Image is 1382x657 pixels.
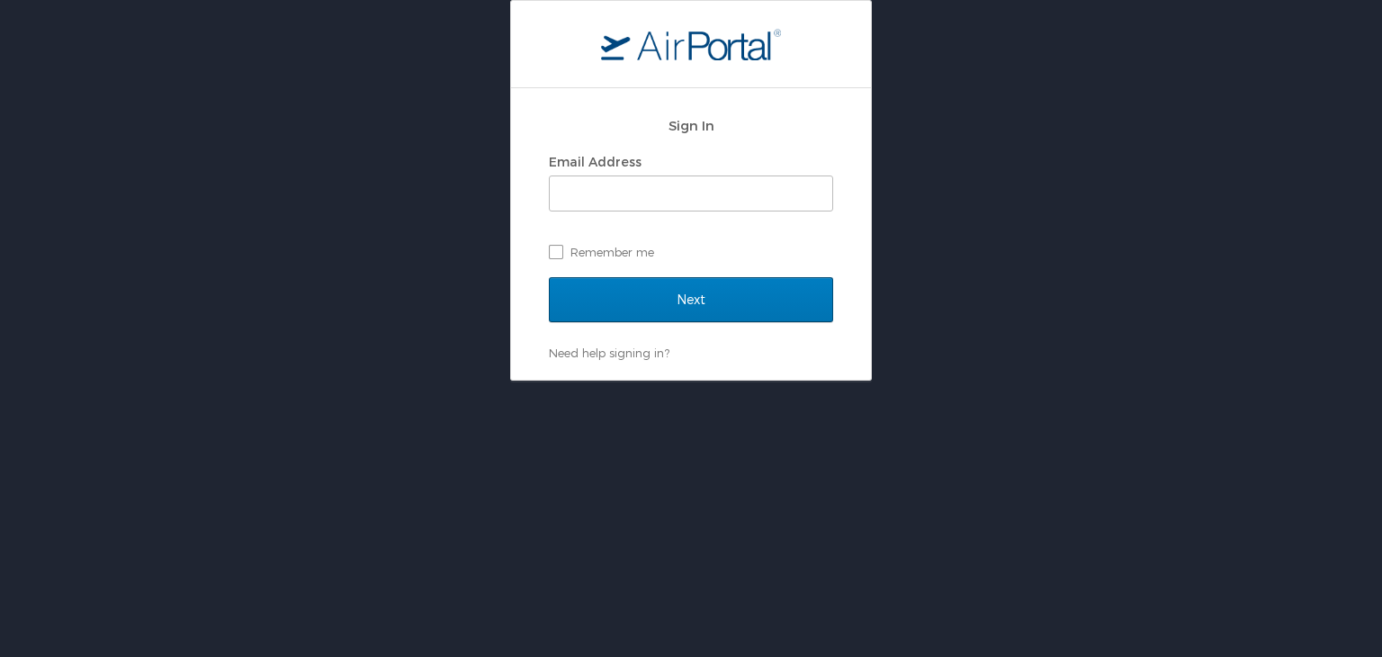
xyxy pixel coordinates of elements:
h2: Sign In [549,115,833,136]
label: Email Address [549,154,642,169]
img: logo [601,28,781,60]
a: Need help signing in? [549,346,669,360]
label: Remember me [549,238,833,265]
input: Next [549,277,833,322]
